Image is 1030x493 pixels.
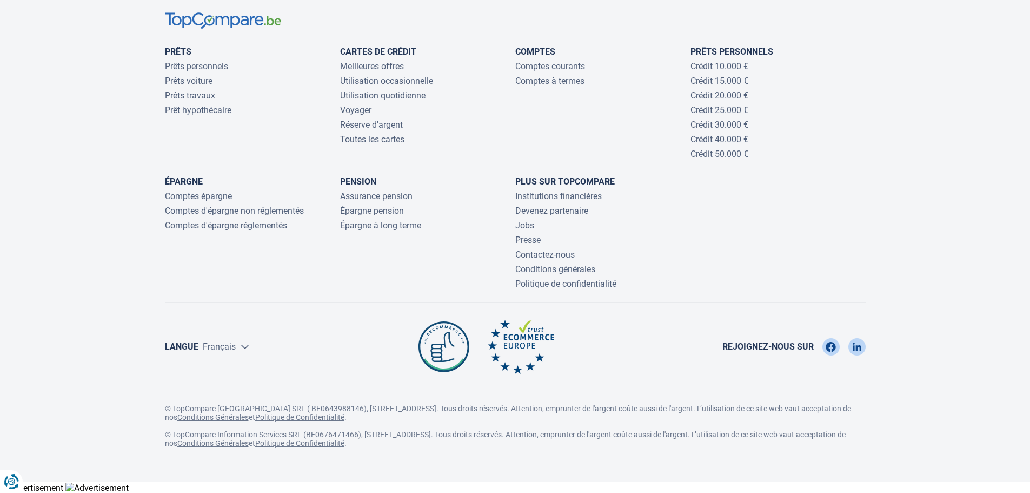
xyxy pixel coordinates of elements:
a: Conditions générales [515,264,595,274]
img: Ecommerce Europe TopCompare [488,320,554,374]
a: Crédit 40.000 € [690,134,748,144]
a: Pension [340,176,376,187]
a: Prêts travaux [165,90,215,101]
p: © TopCompare Information Services SRL (BE0676471466), [STREET_ADDRESS]. Tous droits réservés. Att... [165,430,866,448]
a: Crédit 50.000 € [690,149,748,159]
img: Be commerce TopCompare [416,320,471,374]
p: © TopCompare [GEOGRAPHIC_DATA] SRL ( BE0643988146), [STREET_ADDRESS]. Tous droits réservés. Atten... [165,396,866,422]
a: Épargne pension [340,206,404,216]
a: Crédit 30.000 € [690,120,748,130]
a: Jobs [515,220,534,231]
a: Comptes épargne [165,191,232,201]
a: Réserve d'argent [340,120,403,130]
img: Facebook TopCompare [826,338,836,356]
a: Cartes de Crédit [340,47,416,57]
a: Prêts [165,47,191,57]
a: Prêts personnels [690,47,773,57]
a: Toutes les cartes [340,134,404,144]
a: Crédit 25.000 € [690,105,748,115]
a: Épargne [165,176,203,187]
a: Utilisation occasionnelle [340,76,433,86]
a: Comptes [515,47,555,57]
a: Crédit 10.000 € [690,61,748,71]
a: Devenez partenaire [515,206,588,216]
a: Plus sur TopCompare [515,176,615,187]
a: Meilleures offres [340,61,404,71]
a: Comptes d'épargne réglementés [165,220,287,231]
a: Épargne à long terme [340,220,421,231]
a: Comptes à termes [515,76,584,86]
a: Institutions financières [515,191,602,201]
a: Crédit 20.000 € [690,90,748,101]
a: Prêt hypothécaire [165,105,231,115]
label: Langue [165,341,198,352]
span: Rejoignez-nous sur [722,341,814,352]
a: Utilisation quotidienne [340,90,426,101]
a: Conditions Générales [177,413,249,422]
a: Conditions Générales [177,439,249,448]
a: Politique de Confidentialité [255,439,344,448]
a: Comptes d'épargne non réglementés [165,206,304,216]
img: LinkedIn TopCompare [853,338,861,356]
a: Voyager [340,105,371,115]
a: Presse [515,235,541,245]
img: TopCompare [165,12,281,29]
a: Prêts personnels [165,61,228,71]
a: Crédit 15.000 € [690,76,748,86]
a: Comptes courants [515,61,585,71]
a: Prêts voiture [165,76,212,86]
a: Politique de Confidentialité [255,413,344,422]
img: Advertisement [65,483,129,493]
a: Contactez-nous [515,249,575,260]
a: Politique de confidentialité [515,279,616,289]
a: Assurance pension [340,191,413,201]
